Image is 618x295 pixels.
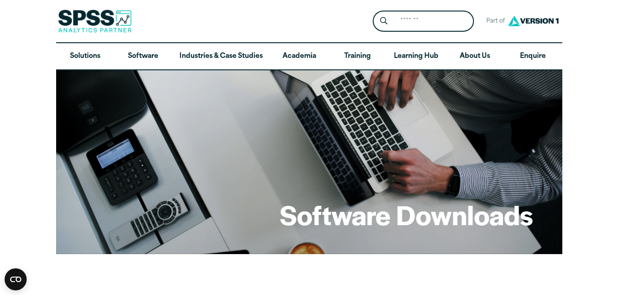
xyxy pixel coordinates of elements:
img: Version1 Logo [506,12,561,29]
a: Enquire [504,43,562,70]
a: Industries & Case Studies [172,43,270,70]
img: SPSS Analytics Partner [58,10,132,33]
a: Software [114,43,172,70]
a: Academia [270,43,328,70]
button: Search magnifying glass icon [375,13,392,30]
nav: Desktop version of site main menu [56,43,562,70]
span: Part of [481,15,506,28]
div: CookieBot Widget Contents [5,268,27,290]
button: Open CMP widget [5,268,27,290]
a: Training [328,43,386,70]
a: Learning Hub [387,43,446,70]
svg: CookieBot Widget Icon [5,268,27,290]
a: About Us [446,43,504,70]
svg: Search magnifying glass icon [380,17,387,25]
h1: Software Downloads [280,197,533,233]
form: Site Header Search Form [373,11,474,32]
a: Solutions [56,43,114,70]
